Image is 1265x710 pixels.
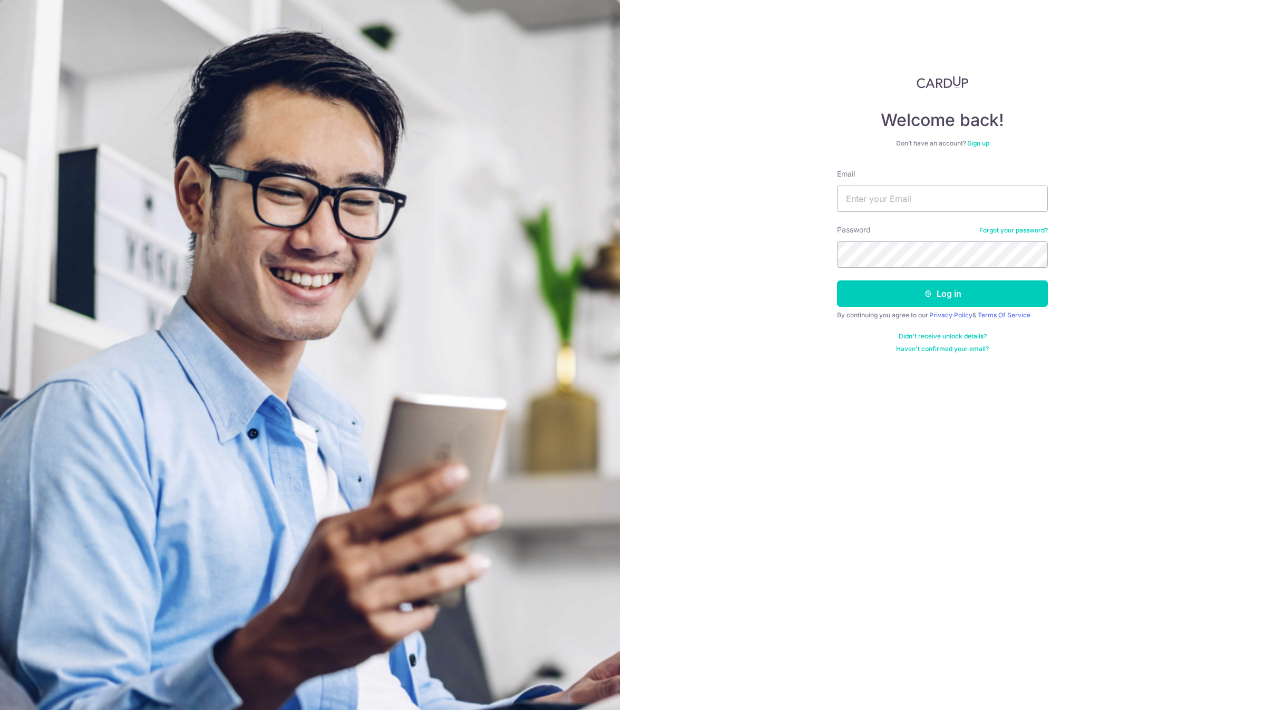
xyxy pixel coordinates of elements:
button: Log in [837,280,1048,307]
input: Enter your Email [837,186,1048,212]
div: Don’t have an account? [837,139,1048,148]
div: By continuing you agree to our & [837,311,1048,319]
h4: Welcome back! [837,110,1048,131]
label: Password [837,225,871,235]
a: Privacy Policy [929,311,972,319]
a: Haven't confirmed your email? [896,345,989,353]
label: Email [837,169,855,179]
a: Didn't receive unlock details? [899,332,987,341]
a: Forgot your password? [979,226,1048,235]
img: CardUp Logo [917,76,968,89]
a: Terms Of Service [978,311,1030,319]
a: Sign up [967,139,989,147]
